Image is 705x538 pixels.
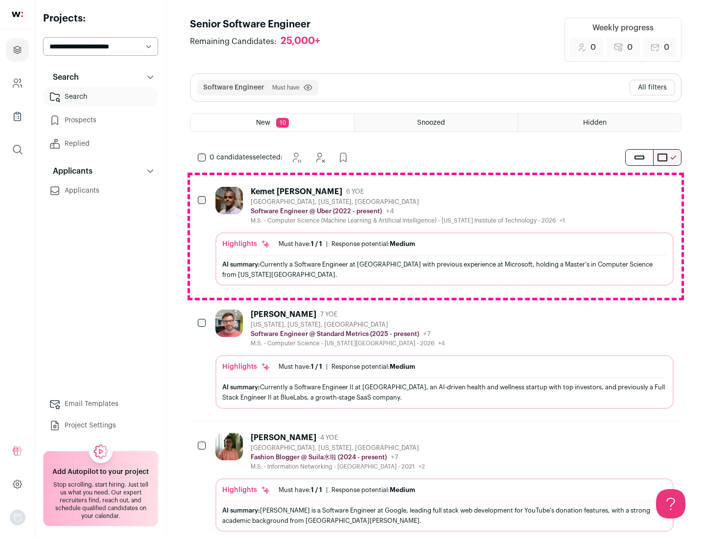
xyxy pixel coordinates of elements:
a: [PERSON_NAME] 4 YOE [GEOGRAPHIC_DATA], [US_STATE], [GEOGRAPHIC_DATA] Fashion Blogger @ Suila水啦 (2... [215,433,674,532]
a: Email Templates [43,394,158,414]
iframe: Help Scout Beacon - Open [656,489,685,518]
div: Kemet [PERSON_NAME] [251,187,342,197]
a: Project Settings [43,416,158,435]
h2: Projects: [43,12,158,25]
p: Software Engineer @ Standard Metrics (2025 - present) [251,330,419,338]
span: +7 [423,331,431,337]
span: +2 [419,464,425,470]
div: [GEOGRAPHIC_DATA], [US_STATE], [GEOGRAPHIC_DATA] [251,444,425,452]
img: ebffc8b94a612106133ad1a79c5dcc917f1f343d62299c503ebb759c428adb03.jpg [215,433,243,460]
div: M.S. - Computer Science (Machine Learning & Artificial Intelligence) - [US_STATE] Institute of Te... [251,217,565,224]
div: 25,000+ [281,35,320,47]
span: 4 YOE [320,434,338,442]
a: Projects [6,38,29,62]
span: 1 / 1 [311,487,322,493]
a: Company and ATS Settings [6,71,29,95]
img: 927442a7649886f10e33b6150e11c56b26abb7af887a5a1dd4d66526963a6550.jpg [215,187,243,214]
span: +4 [438,340,445,346]
span: Remaining Candidates: [190,36,277,47]
a: Add Autopilot to your project Stop scrolling, start hiring. Just tell us what you need. Our exper... [43,451,158,526]
button: Software Engineer [203,83,264,92]
a: Prospects [43,111,158,130]
span: 1 / 1 [311,363,322,370]
button: Hide [310,148,329,167]
button: Snooze [286,148,306,167]
span: Medium [390,363,415,370]
div: Currently a Software Engineer II at [GEOGRAPHIC_DATA], an AI-driven health and wellness startup w... [222,382,667,403]
ul: | [279,363,415,371]
div: [PERSON_NAME] is a Software Engineer at Google, leading full stack web development for YouTube's ... [222,505,667,526]
ul: | [279,486,415,494]
h2: Add Autopilot to your project [52,467,149,477]
div: M.S. - Computer Science - [US_STATE][GEOGRAPHIC_DATA] - 2026 [251,339,445,347]
a: Applicants [43,181,158,201]
ul: | [279,240,415,248]
p: Search [47,71,79,83]
a: Hidden [518,114,681,132]
span: selected: [210,153,282,162]
h1: Senior Software Engineer [190,18,330,31]
span: AI summary: [222,507,260,514]
div: Stop scrolling, start hiring. Just tell us what you need. Our expert recruiters find, reach out, ... [49,481,152,520]
p: Fashion Blogger @ Suila水啦 (2024 - present) [251,453,387,461]
div: Highlights [222,362,271,372]
div: Currently a Software Engineer at [GEOGRAPHIC_DATA] with previous experience at Microsoft, holding... [222,259,667,280]
span: 6 YOE [346,188,364,196]
a: Search [43,87,158,107]
span: AI summary: [222,261,260,268]
div: [PERSON_NAME] [251,310,316,319]
button: Search [43,67,158,87]
span: 10 [276,118,289,128]
div: Response potential: [331,363,415,371]
div: Must have: [279,363,322,371]
span: Medium [390,487,415,493]
button: All filters [630,80,675,95]
span: 0 [664,42,669,53]
div: Weekly progress [592,22,654,34]
span: 1 / 1 [311,241,322,247]
div: Response potential: [331,486,415,494]
p: Software Engineer @ Uber (2022 - present) [251,207,382,215]
div: Must have: [279,240,322,248]
a: Kemet [PERSON_NAME] 6 YOE [GEOGRAPHIC_DATA], [US_STATE], [GEOGRAPHIC_DATA] Software Engineer @ Ub... [215,187,674,286]
div: M.S. - Information Networking - [GEOGRAPHIC_DATA] - 2021 [251,463,425,471]
span: Must have [272,84,300,91]
button: Applicants [43,161,158,181]
div: Highlights [222,485,271,495]
div: Must have: [279,486,322,494]
img: nopic.png [10,510,25,525]
span: AI summary: [222,384,260,390]
div: [US_STATE], [US_STATE], [GEOGRAPHIC_DATA] [251,321,445,329]
span: New [256,119,270,126]
button: Open dropdown [10,510,25,525]
img: wellfound-shorthand-0d5821cbd27db2630d0214b213865d53afaa358527fdda9d0ea32b1df1b89c2c.svg [12,12,23,17]
span: +7 [391,454,399,461]
button: Add to Prospects [333,148,353,167]
img: 92c6d1596c26b24a11d48d3f64f639effaf6bd365bf059bea4cfc008ddd4fb99.jpg [215,310,243,337]
span: Snoozed [417,119,445,126]
a: Replied [43,134,158,154]
a: Company Lists [6,105,29,128]
div: Highlights [222,239,271,249]
span: 7 YOE [320,311,337,318]
a: Snoozed [354,114,517,132]
span: 0 [627,42,633,53]
span: Hidden [583,119,607,126]
a: [PERSON_NAME] 7 YOE [US_STATE], [US_STATE], [GEOGRAPHIC_DATA] Software Engineer @ Standard Metric... [215,310,674,408]
span: +1 [560,218,565,224]
span: +4 [386,208,394,215]
span: Medium [390,241,415,247]
div: [GEOGRAPHIC_DATA], [US_STATE], [GEOGRAPHIC_DATA] [251,198,565,206]
div: Response potential: [331,240,415,248]
p: Applicants [47,165,93,177]
span: 0 candidates [210,154,253,161]
span: 0 [590,42,596,53]
div: [PERSON_NAME] [251,433,316,443]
